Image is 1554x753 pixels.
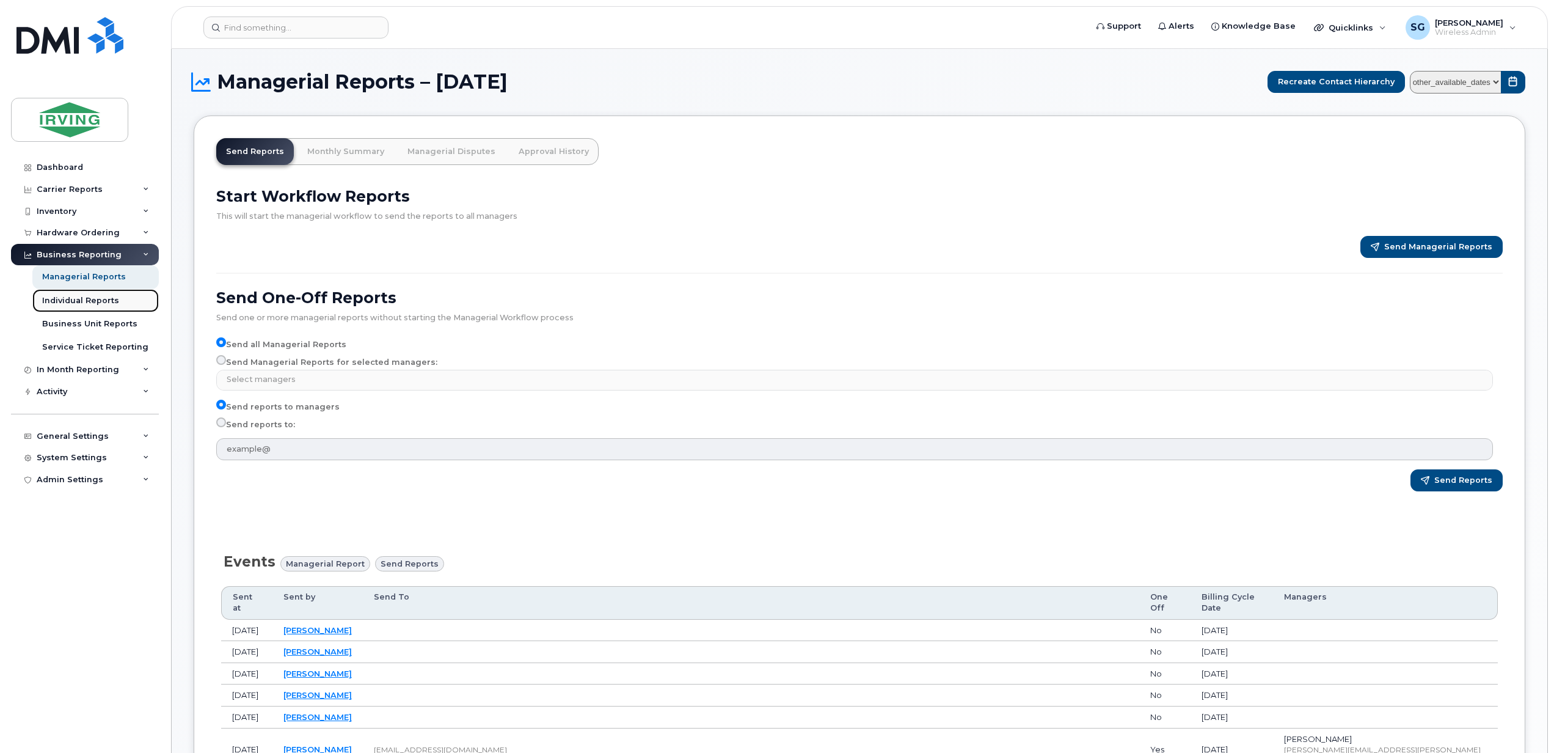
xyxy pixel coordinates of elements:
input: Send Managerial Reports for selected managers: [216,355,226,365]
h2: Send One-Off Reports [216,288,1503,307]
span: Recreate Contact Hierarchy [1278,76,1395,87]
label: Send all Managerial Reports [216,337,346,352]
div: This will start the managerial workflow to send the reports to all managers [216,205,1503,221]
a: Managerial Disputes [398,138,505,165]
th: Sent at [221,586,272,620]
th: One Off [1139,586,1191,620]
span: Managerial Report [286,558,365,570]
a: Send Reports [216,138,294,165]
td: No [1139,685,1191,707]
td: [DATE] [221,620,272,642]
td: No [1139,620,1191,642]
td: No [1139,663,1191,685]
a: [PERSON_NAME] [283,712,352,722]
td: [DATE] [221,641,272,663]
th: Sent by [272,586,363,620]
td: [DATE] [1191,707,1273,729]
a: [PERSON_NAME] [283,647,352,656]
input: Send all Managerial Reports [216,337,226,347]
td: [DATE] [1191,620,1273,642]
input: example@ [216,438,1493,460]
td: [DATE] [221,707,272,729]
button: Send Managerial Reports [1360,236,1503,258]
span: Send Managerial Reports [1384,241,1492,252]
a: [PERSON_NAME] [283,625,352,635]
a: [PERSON_NAME] [283,669,352,678]
input: Send reports to: [216,417,226,427]
td: No [1139,707,1191,729]
h2: Start Workflow Reports [216,187,1503,205]
td: No [1139,641,1191,663]
td: [DATE] [221,685,272,707]
span: Managerial Reports – [DATE] [217,73,508,91]
button: Send Reports [1410,469,1503,491]
span: Events [224,553,275,570]
button: Recreate Contact Hierarchy [1268,71,1405,93]
span: [PERSON_NAME] [1284,734,1352,744]
a: Monthly Summary [297,138,394,165]
td: [DATE] [1191,685,1273,707]
span: Send reports [381,558,439,570]
span: Send Reports [1434,475,1492,486]
input: Send reports to managers [216,400,226,410]
th: Billing Cycle Date [1191,586,1273,620]
div: Send one or more managerial reports without starting the Managerial Workflow process [216,307,1503,323]
a: Approval History [509,138,599,165]
th: Managers [1273,586,1498,620]
label: Send reports to: [216,417,295,432]
label: Send reports to managers [216,400,340,414]
th: Send To [363,586,1139,620]
td: [DATE] [221,663,272,685]
a: [PERSON_NAME] [283,690,352,700]
td: [DATE] [1191,663,1273,685]
td: [DATE] [1191,641,1273,663]
label: Send Managerial Reports for selected managers: [216,355,437,370]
